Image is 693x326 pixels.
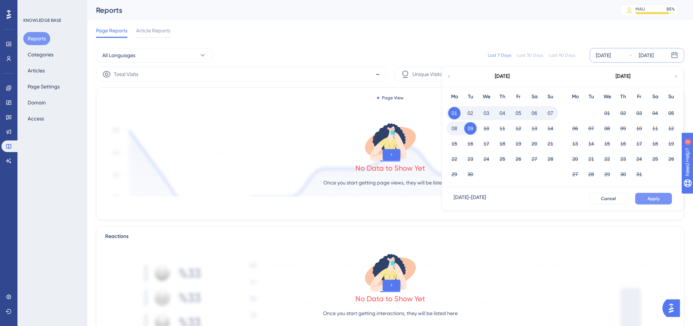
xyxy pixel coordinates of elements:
[377,95,403,101] div: Page View
[105,232,675,241] div: Reactions
[601,196,616,202] span: Cancel
[649,122,661,135] button: 11
[649,138,661,150] button: 18
[464,168,477,180] button: 30
[323,309,458,318] p: Once you start getting interactions, they will be listed here
[663,92,679,101] div: Su
[464,153,477,165] button: 23
[23,80,64,93] button: Page Settings
[464,107,477,119] button: 02
[569,153,581,165] button: 20
[355,294,425,304] div: No Data to Show Yet
[448,107,461,119] button: 01
[631,92,647,101] div: Fr
[448,168,461,180] button: 29
[494,92,510,101] div: Th
[585,138,597,150] button: 14
[448,153,461,165] button: 22
[544,122,557,135] button: 14
[478,92,494,101] div: We
[649,107,661,119] button: 04
[616,72,630,81] div: [DATE]
[569,168,581,180] button: 27
[665,107,677,119] button: 05
[601,107,613,119] button: 01
[585,153,597,165] button: 21
[512,122,525,135] button: 12
[480,107,493,119] button: 03
[599,92,615,101] div: We
[495,72,510,81] div: [DATE]
[323,178,457,187] p: Once you start getting page views, they will be listed here
[488,52,511,58] div: Last 7 Days
[136,26,170,35] span: Article Reports
[23,64,49,77] button: Articles
[528,122,541,135] button: 13
[569,122,581,135] button: 06
[567,92,583,101] div: Mo
[633,168,645,180] button: 31
[512,153,525,165] button: 26
[583,92,599,101] div: Tu
[633,138,645,150] button: 17
[526,92,542,101] div: Sa
[544,138,557,150] button: 21
[454,193,486,204] div: [DATE] - [DATE]
[496,153,509,165] button: 25
[114,70,138,79] span: Total Visits
[496,107,509,119] button: 04
[528,138,541,150] button: 20
[589,193,628,204] button: Cancel
[662,297,684,319] iframe: UserGuiding AI Assistant Launcher
[542,92,558,101] div: Su
[617,107,629,119] button: 02
[480,138,493,150] button: 17
[544,107,557,119] button: 07
[649,153,661,165] button: 25
[596,51,611,60] div: [DATE]
[633,122,645,135] button: 10
[23,48,58,61] button: Categories
[96,26,127,35] span: Page Reports
[633,107,645,119] button: 03
[23,112,48,125] button: Access
[665,122,677,135] button: 12
[51,4,53,9] div: 2
[601,168,613,180] button: 29
[617,122,629,135] button: 09
[635,193,672,204] button: Apply
[448,122,461,135] button: 08
[517,52,543,58] div: Last 30 Days
[464,122,477,135] button: 09
[617,168,629,180] button: 30
[639,51,654,60] div: [DATE]
[496,122,509,135] button: 11
[666,6,675,12] div: 85 %
[17,2,45,11] span: Need Help?
[480,122,493,135] button: 10
[96,48,212,63] button: All Languages
[665,153,677,165] button: 26
[496,138,509,150] button: 18
[23,32,50,45] button: Reports
[480,153,493,165] button: 24
[446,92,462,101] div: Mo
[601,138,613,150] button: 15
[633,153,645,165] button: 24
[544,153,557,165] button: 28
[355,163,425,173] div: No Data to Show Yet
[375,68,380,80] span: -
[528,107,541,119] button: 06
[549,52,575,58] div: Last 90 Days
[648,196,660,202] span: Apply
[462,92,478,101] div: Tu
[512,138,525,150] button: 19
[23,17,61,23] div: KNOWLEDGE BASE
[585,168,597,180] button: 28
[413,70,446,79] span: Unique Visitors
[585,122,597,135] button: 07
[464,138,477,150] button: 16
[647,92,663,101] div: Sa
[102,51,135,60] span: All Languages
